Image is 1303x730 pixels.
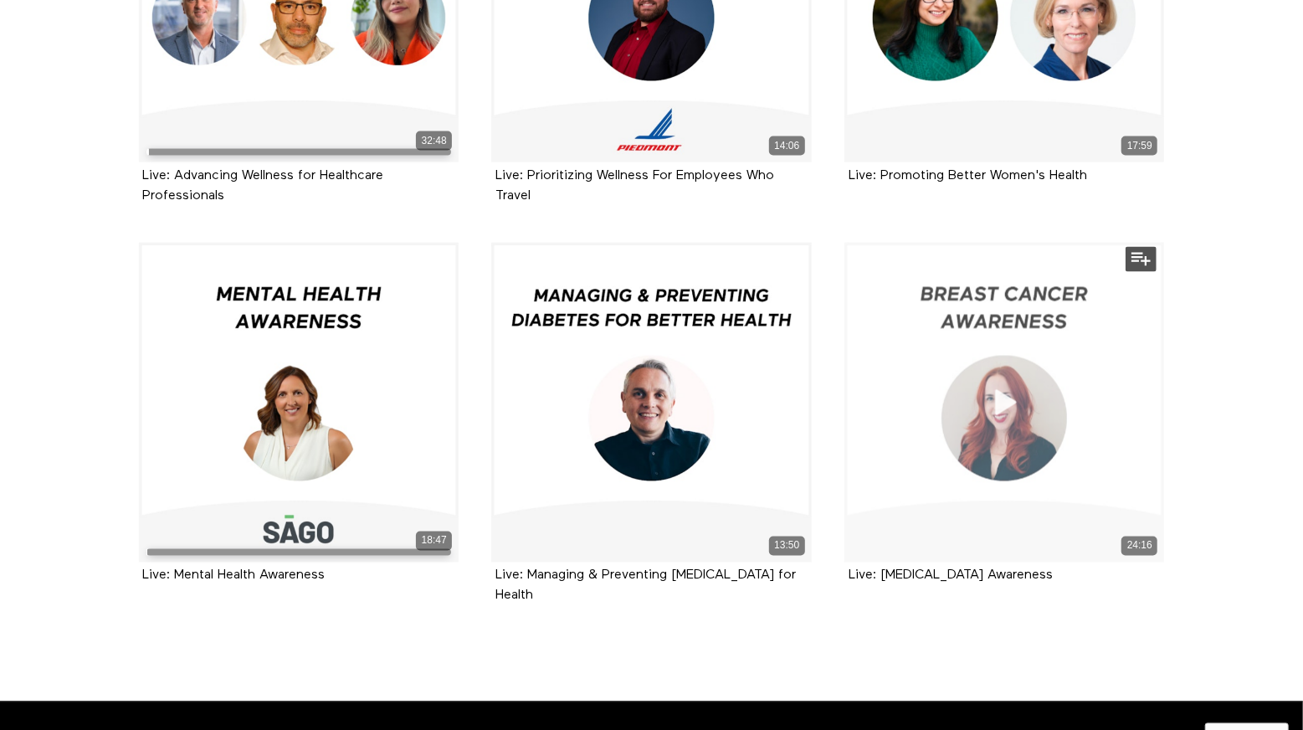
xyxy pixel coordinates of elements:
strong: Live: Prioritizing Wellness For Employees Who Travel [495,169,774,202]
a: Live: Mental Health Awareness [143,569,326,582]
div: 32:48 [416,131,452,151]
strong: Live: Breast Cancer Awareness [849,569,1053,583]
a: Live: Mental Health Awareness 18:47 [139,243,459,563]
div: 17:59 [1121,136,1157,156]
a: Live: Promoting Better Women's Health [849,169,1087,182]
div: 13:50 [769,537,805,556]
a: Live: Breast Cancer Awareness 24:16 [844,243,1165,563]
button: Add to my list [1126,247,1157,272]
strong: Live: Mental Health Awareness [143,569,326,583]
strong: Live: Managing & Preventing Diabetes for Health [495,569,796,602]
a: Live: Prioritizing Wellness For Employees Who Travel [495,169,774,201]
strong: Live: Advancing Wellness for Healthcare Professionals [143,169,384,202]
div: 14:06 [769,136,805,156]
a: Live: Advancing Wellness for Healthcare Professionals [143,169,384,201]
a: Live: [MEDICAL_DATA] Awareness [849,569,1053,582]
div: 24:16 [1121,537,1157,556]
a: Live: Managing & Preventing Diabetes for Health 13:50 [491,243,812,563]
a: Live: Managing & Preventing [MEDICAL_DATA] for Health [495,569,796,601]
div: 18:47 [416,532,452,551]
